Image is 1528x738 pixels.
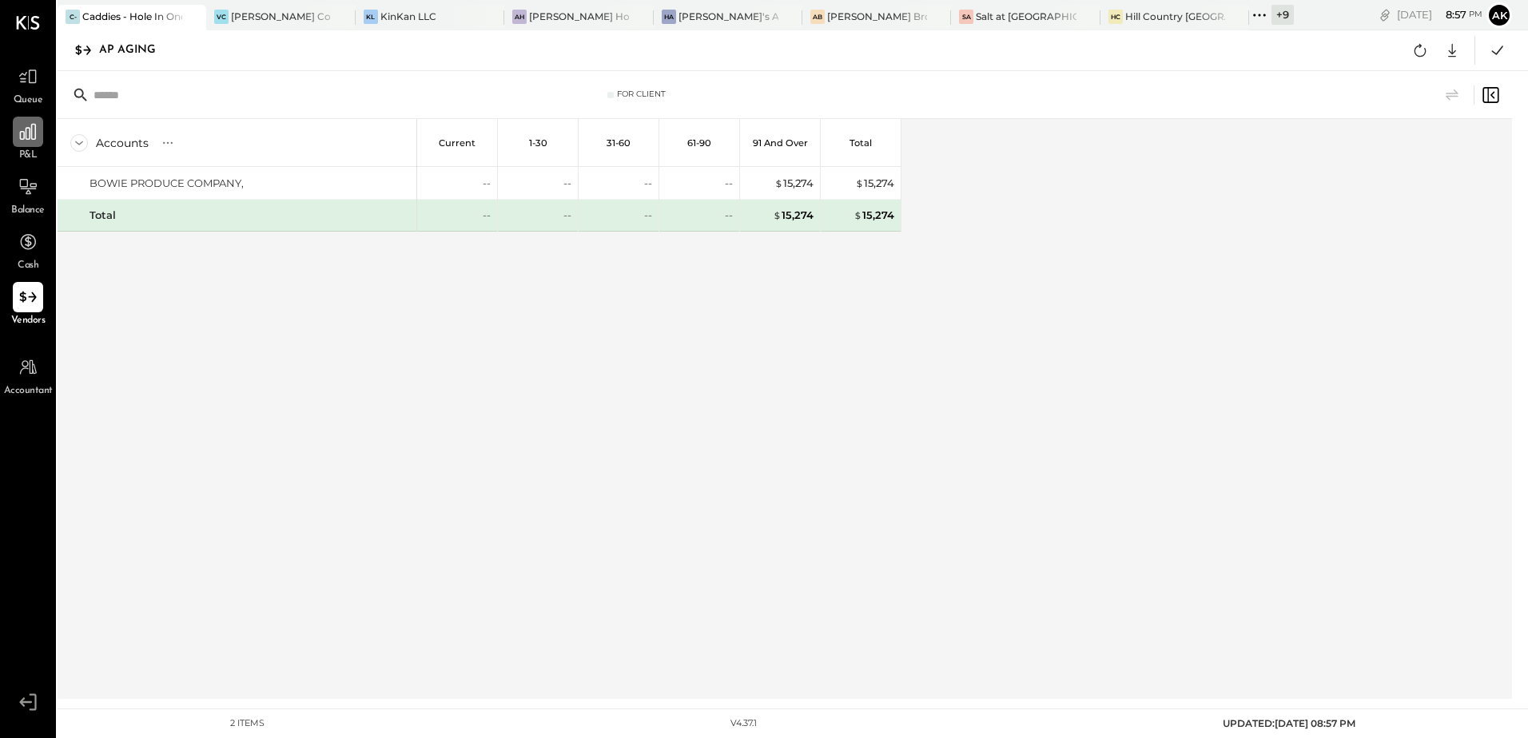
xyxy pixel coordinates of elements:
[1108,10,1123,24] div: HC
[854,208,894,223] div: 15,274
[14,93,43,108] span: Queue
[563,176,571,191] div: --
[214,10,229,24] div: VC
[687,137,711,149] p: 61-90
[364,10,378,24] div: KL
[90,208,116,223] div: Total
[439,137,476,149] p: Current
[1397,7,1482,22] div: [DATE]
[662,10,676,24] div: HA
[11,314,46,328] span: Vendors
[774,176,814,191] div: 15,274
[1,227,55,273] a: Cash
[1377,6,1393,23] div: copy link
[617,89,666,100] div: For Client
[1,117,55,163] a: P&L
[730,717,757,730] div: v 4.37.1
[959,10,973,24] div: Sa
[854,208,862,221] span: $
[380,10,436,23] div: KinKan LLC
[855,177,864,189] span: $
[725,176,733,191] div: --
[563,208,571,223] div: --
[855,176,894,191] div: 15,274
[850,137,872,149] p: Total
[231,10,331,23] div: [PERSON_NAME] Confections - [GEOGRAPHIC_DATA]
[976,10,1076,23] div: Salt at [GEOGRAPHIC_DATA]
[1271,5,1294,25] div: + 9
[18,259,38,273] span: Cash
[11,204,45,218] span: Balance
[96,135,149,151] div: Accounts
[774,177,783,189] span: $
[99,38,172,63] div: AP Aging
[4,384,53,399] span: Accountant
[644,208,652,223] div: --
[1,61,55,108] a: Queue
[483,208,491,223] div: --
[1,282,55,328] a: Vendors
[1486,2,1512,28] button: Ak
[644,176,652,191] div: --
[90,176,244,191] div: BOWIE PRODUCE COMPANY,
[1125,10,1225,23] div: Hill Country [GEOGRAPHIC_DATA]
[1,172,55,218] a: Balance
[529,10,629,23] div: [PERSON_NAME] Hoboken
[230,717,265,730] div: 2 items
[483,176,491,191] div: --
[1,352,55,399] a: Accountant
[773,208,814,223] div: 15,274
[66,10,80,24] div: C-
[810,10,825,24] div: AB
[82,10,182,23] div: Caddies - Hole In One [US_STATE]
[827,10,927,23] div: [PERSON_NAME] Brooklyn / Rebel Cafe
[512,10,527,24] div: AH
[607,137,631,149] p: 31-60
[678,10,778,23] div: [PERSON_NAME]'s Atlanta
[1223,717,1355,729] span: UPDATED: [DATE] 08:57 PM
[753,137,808,149] p: 91 and Over
[725,208,733,223] div: --
[19,149,38,163] span: P&L
[529,137,547,149] p: 1-30
[773,208,782,221] span: $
